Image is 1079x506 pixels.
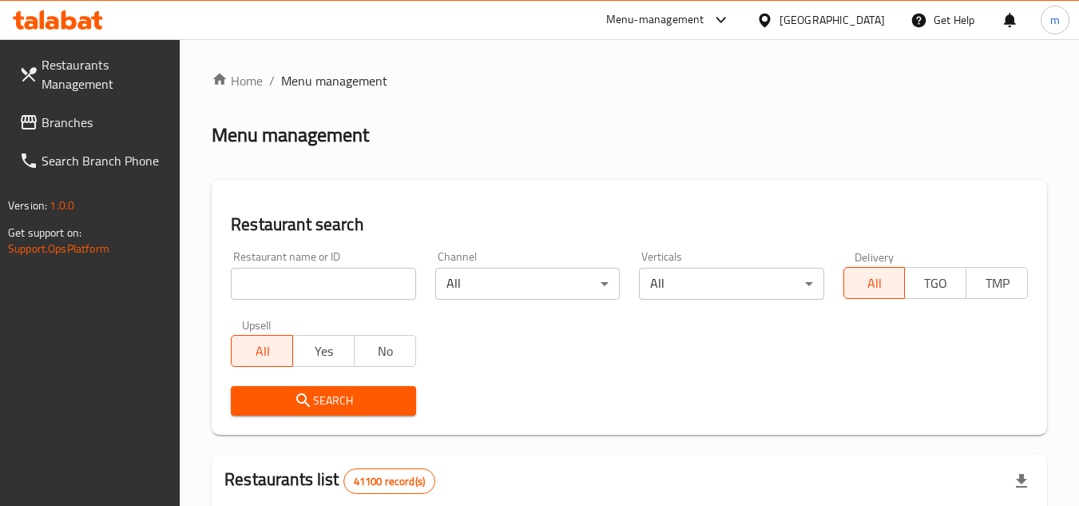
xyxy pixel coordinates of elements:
[42,55,168,94] span: Restaurants Management
[973,272,1021,295] span: TMP
[212,122,369,148] h2: Menu management
[231,268,415,300] input: Search for restaurant name or ID..
[231,386,415,416] button: Search
[639,268,823,300] div: All
[231,213,1028,237] h2: Restaurant search
[281,71,387,90] span: Menu management
[911,272,960,295] span: TGO
[42,113,168,132] span: Branches
[42,151,168,170] span: Search Branch Phone
[242,319,272,330] label: Upsell
[224,468,435,494] h2: Restaurants list
[212,71,1047,90] nav: breadcrumb
[269,71,275,90] li: /
[361,340,410,363] span: No
[6,141,180,180] a: Search Branch Phone
[8,195,47,216] span: Version:
[354,335,416,367] button: No
[6,103,180,141] a: Branches
[343,468,435,494] div: Total records count
[966,267,1028,299] button: TMP
[6,46,180,103] a: Restaurants Management
[8,238,109,259] a: Support.OpsPlatform
[344,474,434,489] span: 41100 record(s)
[244,391,403,411] span: Search
[904,267,966,299] button: TGO
[1050,11,1060,29] span: m
[8,222,81,243] span: Get support on:
[606,10,704,30] div: Menu-management
[1002,462,1041,500] div: Export file
[843,267,906,299] button: All
[855,251,895,262] label: Delivery
[851,272,899,295] span: All
[238,340,287,363] span: All
[300,340,348,363] span: Yes
[212,71,263,90] a: Home
[50,195,74,216] span: 1.0.0
[292,335,355,367] button: Yes
[231,335,293,367] button: All
[779,11,885,29] div: [GEOGRAPHIC_DATA]
[435,268,620,300] div: All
